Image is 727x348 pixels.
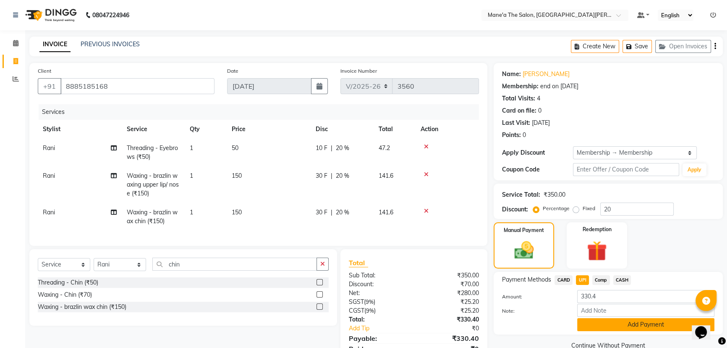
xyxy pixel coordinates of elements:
th: Disc [311,120,374,139]
span: 1 [190,144,193,152]
button: +91 [38,78,61,94]
input: Search by Name/Mobile/Email/Code [60,78,214,94]
a: INVOICE [39,37,71,52]
th: Total [374,120,416,139]
span: | [331,171,332,180]
span: 150 [232,172,242,179]
span: CASH [613,275,631,285]
div: ₹0 [426,324,485,333]
div: Sub Total: [343,271,414,280]
button: Apply [683,163,706,176]
div: Total Visits: [502,94,535,103]
label: Fixed [583,205,595,212]
span: Total [349,258,368,267]
th: Service [122,120,185,139]
span: 47.2 [379,144,390,152]
span: 20 % [336,208,349,217]
input: Add Note [577,304,714,317]
button: Save [622,40,652,53]
label: Date [227,67,238,75]
span: Threading - Eyebrows (₹50) [127,144,178,161]
div: 4 [537,94,540,103]
span: | [331,144,332,153]
div: 0 [538,106,541,115]
span: | [331,208,332,217]
label: Manual Payment [504,227,544,234]
div: Net: [343,289,414,298]
span: UPI [576,275,589,285]
div: Last Visit: [502,119,530,127]
a: Add Tip [343,324,426,333]
span: CARD [554,275,573,285]
span: 1 [190,208,193,216]
div: Card on file: [502,106,536,115]
span: Waxing - brazlin waxing upper lip/ nose (₹150) [127,172,179,197]
label: Note: [496,307,571,315]
div: ( ) [343,298,414,306]
label: Invoice Number [340,67,377,75]
input: Search or Scan [152,258,317,271]
span: 9% [366,298,374,305]
div: Total: [343,315,414,324]
label: Percentage [543,205,570,212]
th: Price [227,120,311,139]
div: ₹330.40 [414,333,485,343]
button: Open Invoices [655,40,711,53]
th: Qty [185,120,227,139]
span: 20 % [336,171,349,180]
div: ₹25.20 [414,306,485,315]
input: Amount [577,290,714,303]
button: Add Payment [577,318,714,331]
img: _cash.svg [508,239,540,261]
a: [PERSON_NAME] [523,70,570,79]
div: Service Total: [502,190,540,199]
span: CGST [349,307,364,314]
iframe: chat widget [692,314,719,340]
th: Stylist [38,120,122,139]
div: Name: [502,70,521,79]
img: logo [21,3,79,27]
span: Rani [43,144,55,152]
div: Points: [502,131,521,140]
div: ₹280.00 [414,289,485,298]
span: 141.6 [379,208,393,216]
div: Waxing - brazlin wax chin (₹150) [38,303,126,311]
div: ₹350.00 [414,271,485,280]
label: Client [38,67,51,75]
div: ₹330.40 [414,315,485,324]
span: Comp [592,275,610,285]
div: Apply Discount [502,148,573,157]
label: Amount: [496,293,571,301]
input: Enter Offer / Coupon Code [573,163,679,176]
div: ₹350.00 [544,190,565,199]
div: Coupon Code [502,165,573,174]
span: 141.6 [379,172,393,179]
div: ₹25.20 [414,298,485,306]
span: 1 [190,172,193,179]
th: Action [416,120,479,139]
div: Discount: [502,205,528,214]
div: 0 [523,131,526,140]
a: PREVIOUS INVOICES [81,40,140,48]
span: Rani [43,208,55,216]
b: 08047224946 [92,3,129,27]
span: 30 F [316,208,327,217]
span: Waxing - brazlin wax chin (₹150) [127,208,178,225]
button: Create New [571,40,619,53]
span: 9% [366,307,374,314]
div: [DATE] [532,119,550,127]
div: Membership: [502,82,539,91]
div: end on [DATE] [540,82,578,91]
span: 150 [232,208,242,216]
span: Rani [43,172,55,179]
div: Services [39,104,485,120]
div: Threading - Chin (₹50) [38,278,98,287]
span: 20 % [336,144,349,153]
img: _gift.svg [581,238,613,264]
span: 10 F [316,144,327,153]
span: 30 F [316,171,327,180]
div: ( ) [343,306,414,315]
label: Redemption [583,226,612,233]
span: 50 [232,144,238,152]
div: Waxing - Chin (₹70) [38,290,92,299]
